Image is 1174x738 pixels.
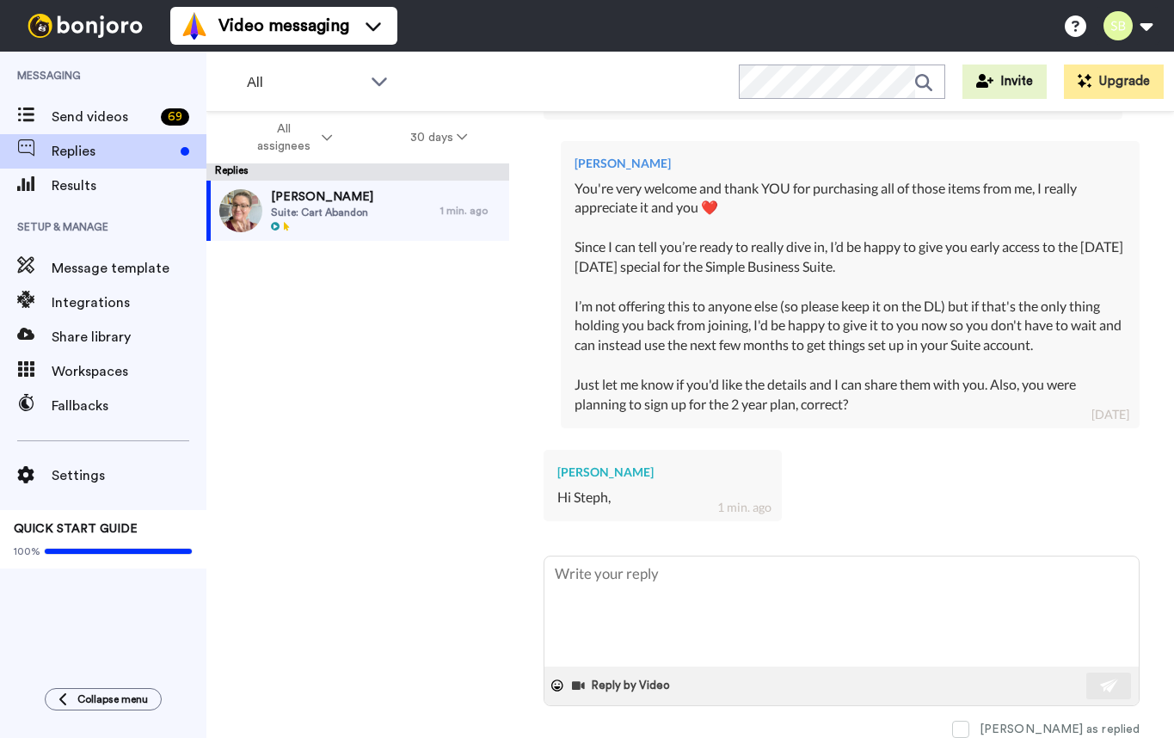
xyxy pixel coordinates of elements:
img: bj-logo-header-white.svg [21,14,150,38]
span: Message template [52,258,206,279]
span: All [247,72,362,93]
div: [PERSON_NAME] [575,155,1126,172]
button: Upgrade [1064,65,1164,99]
span: Send videos [52,107,154,127]
span: Results [52,175,206,196]
div: [PERSON_NAME] [557,464,768,481]
div: You're very welcome and thank YOU for purchasing all of those items from me, I really appreciate ... [575,179,1126,415]
button: Reply by Video [570,673,675,698]
span: Replies [52,141,174,162]
img: send-white.svg [1100,679,1119,692]
div: [PERSON_NAME] as replied [980,721,1140,738]
span: Settings [52,465,206,486]
button: Collapse menu [45,688,162,710]
button: All assignees [210,114,372,162]
span: Collapse menu [77,692,148,706]
span: Video messaging [218,14,349,38]
img: vm-color.svg [181,12,208,40]
span: 100% [14,544,40,558]
button: 30 days [372,122,507,153]
span: Fallbacks [52,396,206,416]
span: Workspaces [52,361,206,382]
div: 69 [161,108,189,126]
div: Hi Steph, [557,488,768,507]
img: 13a3cfcd-3226-4d4f-8c48-ad645e61ef73-thumb.jpg [219,189,262,232]
div: 1 min. ago [717,499,771,516]
span: All assignees [249,120,318,155]
span: [PERSON_NAME] [271,188,373,206]
span: QUICK START GUIDE [14,523,138,535]
div: 1 min. ago [440,204,501,218]
button: Invite [962,65,1047,99]
span: Suite: Cart Abandon [271,206,373,219]
span: Share library [52,327,206,347]
a: [PERSON_NAME]Suite: Cart Abandon1 min. ago [206,181,509,241]
div: Replies [206,163,509,181]
div: [DATE] [1091,406,1129,423]
span: Integrations [52,292,206,313]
